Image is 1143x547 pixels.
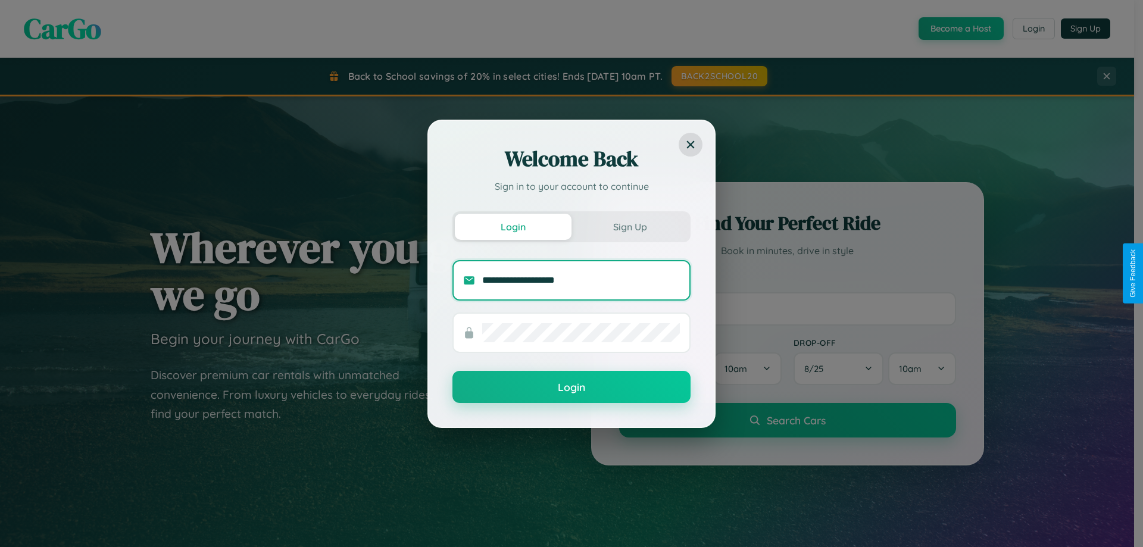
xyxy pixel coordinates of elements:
[452,179,691,193] p: Sign in to your account to continue
[1129,249,1137,298] div: Give Feedback
[455,214,571,240] button: Login
[571,214,688,240] button: Sign Up
[452,371,691,403] button: Login
[452,145,691,173] h2: Welcome Back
